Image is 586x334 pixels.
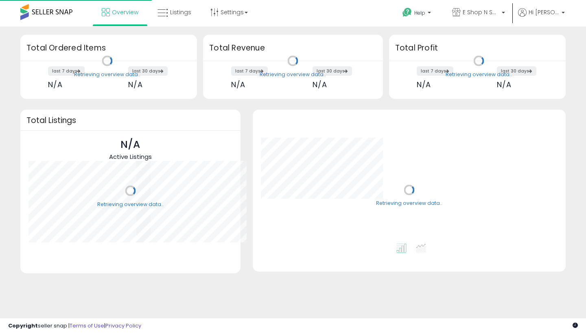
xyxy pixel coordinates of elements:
[260,71,326,78] div: Retrieving overview data..
[446,71,512,78] div: Retrieving overview data..
[170,8,191,16] span: Listings
[414,9,425,16] span: Help
[396,1,439,26] a: Help
[112,8,138,16] span: Overview
[8,322,38,330] strong: Copyright
[518,8,565,26] a: Hi [PERSON_NAME]
[463,8,499,16] span: E Shop N Save
[74,71,140,78] div: Retrieving overview data..
[70,322,104,330] a: Terms of Use
[97,201,164,208] div: Retrieving overview data..
[529,8,559,16] span: Hi [PERSON_NAME]
[402,7,412,18] i: Get Help
[8,322,141,330] div: seller snap | |
[105,322,141,330] a: Privacy Policy
[376,200,442,207] div: Retrieving overview data..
